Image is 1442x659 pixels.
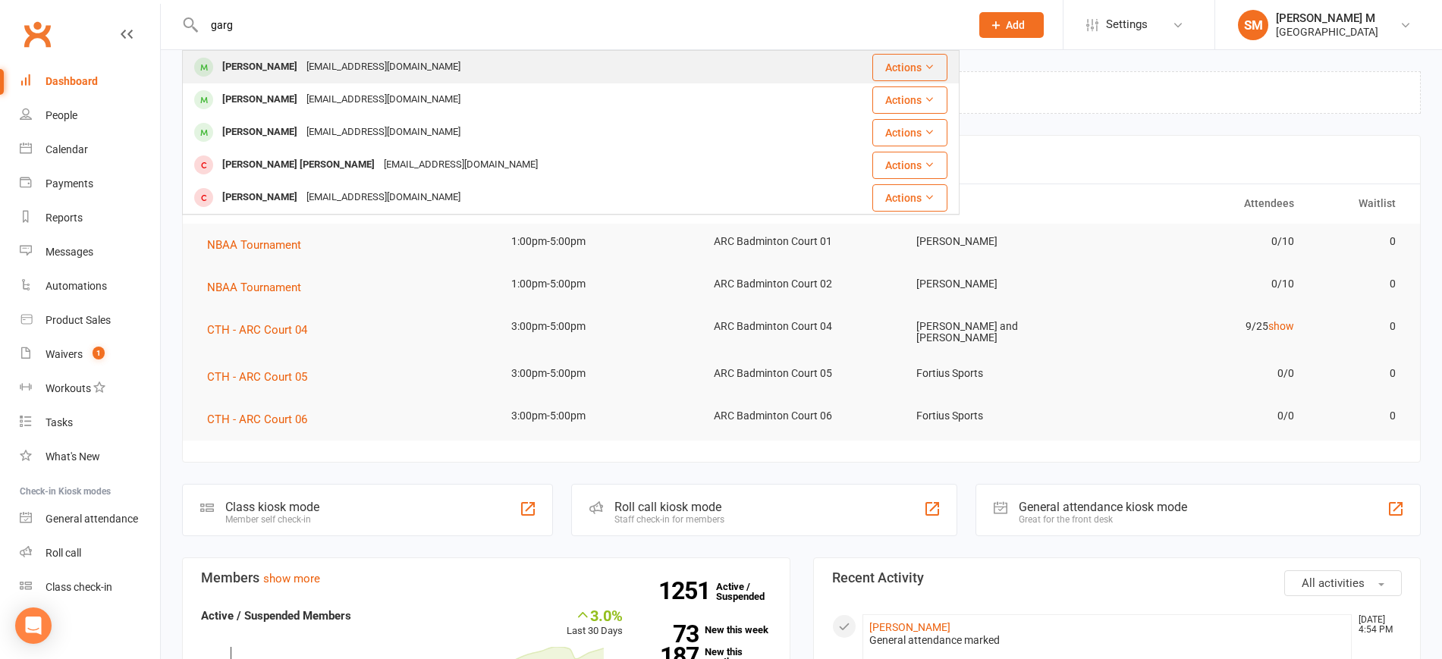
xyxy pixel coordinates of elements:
a: Tasks [20,406,160,440]
div: 3.0% [567,607,623,623]
h3: Recent Activity [832,570,1403,585]
div: Payments [46,177,93,190]
div: Last 30 Days [567,607,623,639]
strong: 73 [646,623,699,645]
button: All activities [1284,570,1402,596]
a: 1251Active / Suspended [716,570,783,613]
td: Fortius Sports [903,398,1105,434]
td: 0 [1308,224,1409,259]
td: 0/10 [1105,224,1308,259]
button: CTH - ARC Court 04 [207,321,318,339]
div: [EMAIL_ADDRESS][DOMAIN_NAME] [379,154,542,176]
strong: 1251 [658,579,716,602]
td: [PERSON_NAME] and [PERSON_NAME] [903,309,1105,356]
div: Staff check-in for members [614,514,724,525]
td: 0/0 [1105,398,1308,434]
div: [EMAIL_ADDRESS][DOMAIN_NAME] [302,121,465,143]
input: Search... [199,14,960,36]
td: 0 [1308,309,1409,344]
div: [EMAIL_ADDRESS][DOMAIN_NAME] [302,56,465,78]
button: CTH - ARC Court 06 [207,410,318,428]
a: Clubworx [18,15,56,53]
time: [DATE] 4:54 PM [1351,615,1401,635]
a: Payments [20,167,160,201]
div: [EMAIL_ADDRESS][DOMAIN_NAME] [302,187,465,209]
span: All activities [1302,576,1365,590]
a: What's New [20,440,160,474]
div: Calendar [46,143,88,155]
div: Roll call [46,547,81,559]
button: NBAA Tournament [207,236,312,254]
a: 73New this week [646,625,771,635]
div: Roll call kiosk mode [614,500,724,514]
div: [PERSON_NAME] [218,187,302,209]
td: 1:00pm-5:00pm [498,224,700,259]
td: 3:00pm-5:00pm [498,309,700,344]
div: Great for the front desk [1019,514,1187,525]
div: Dashboard [46,75,98,87]
a: People [20,99,160,133]
a: Product Sales [20,303,160,337]
div: What's New [46,450,100,463]
div: Tasks [46,416,73,428]
button: CTH - ARC Court 05 [207,368,318,386]
div: General attendance [46,513,138,525]
td: 0 [1308,398,1409,434]
a: General attendance kiosk mode [20,502,160,536]
div: Class kiosk mode [225,500,319,514]
div: Waivers [46,348,83,360]
td: ARC Badminton Court 06 [700,398,903,434]
a: Messages [20,235,160,269]
div: [PERSON_NAME] [218,89,302,111]
td: 3:00pm-5:00pm [498,398,700,434]
div: [PERSON_NAME] M [1276,11,1378,25]
button: NBAA Tournament [207,278,312,297]
td: 1:00pm-5:00pm [498,266,700,302]
span: Settings [1106,8,1148,42]
div: Member self check-in [225,514,319,525]
button: Actions [872,86,947,114]
td: 0 [1308,356,1409,391]
button: Add [979,12,1044,38]
div: Workouts [46,382,91,394]
td: 3:00pm-5:00pm [498,356,700,391]
td: 0 [1308,266,1409,302]
td: ARC Badminton Court 04 [700,309,903,344]
th: Waitlist [1308,184,1409,223]
td: [PERSON_NAME] [903,224,1105,259]
div: [PERSON_NAME] [218,56,302,78]
span: NBAA Tournament [207,281,301,294]
div: Open Intercom Messenger [15,607,52,644]
span: CTH - ARC Court 06 [207,413,307,426]
span: NBAA Tournament [207,238,301,252]
div: General attendance marked [869,634,1346,647]
div: [PERSON_NAME] [218,121,302,143]
td: [PERSON_NAME] [903,266,1105,302]
div: SM [1238,10,1268,40]
a: Reports [20,201,160,235]
div: Reports [46,212,83,224]
div: [PERSON_NAME] [PERSON_NAME] [218,154,379,176]
span: CTH - ARC Court 04 [207,323,307,337]
a: Waivers 1 [20,337,160,372]
span: 1 [93,347,105,359]
td: 0/0 [1105,356,1308,391]
div: Automations [46,280,107,292]
a: Roll call [20,536,160,570]
a: show more [263,572,320,585]
td: ARC Badminton Court 02 [700,266,903,302]
div: Product Sales [46,314,111,326]
h3: Members [201,570,771,585]
div: Class check-in [46,581,112,593]
td: ARC Badminton Court 01 [700,224,903,259]
a: Workouts [20,372,160,406]
span: CTH - ARC Court 05 [207,370,307,384]
div: People [46,109,77,121]
td: Fortius Sports [903,356,1105,391]
th: Trainer [903,184,1105,223]
div: Messages [46,246,93,258]
strong: Active / Suspended Members [201,609,351,623]
div: General attendance kiosk mode [1019,500,1187,514]
a: Calendar [20,133,160,167]
td: 9/25 [1105,309,1308,344]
